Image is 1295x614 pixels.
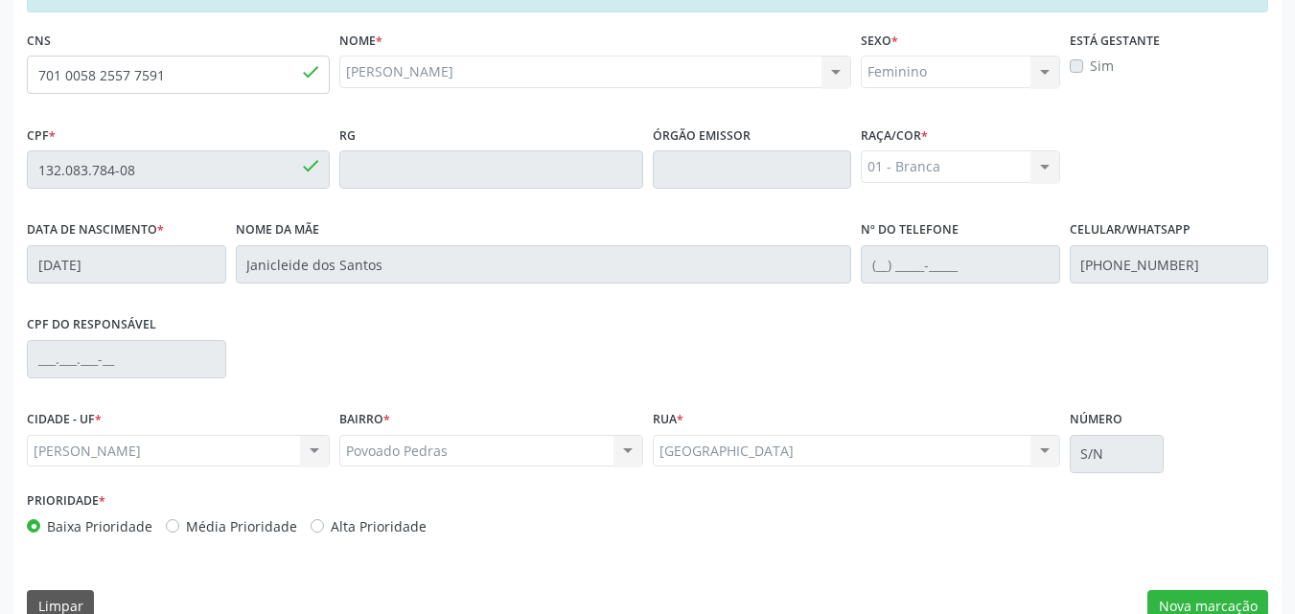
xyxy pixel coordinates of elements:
[47,516,152,536] label: Baixa Prioridade
[1070,216,1191,245] label: Celular/WhatsApp
[27,405,102,435] label: CIDADE - UF
[339,405,390,435] label: BAIRRO
[861,216,959,245] label: Nº do Telefone
[236,216,319,245] label: Nome da mãe
[27,216,164,245] label: Data de nascimento
[300,61,321,82] span: done
[27,487,105,516] label: Prioridade
[331,516,427,536] label: Alta Prioridade
[1070,245,1269,284] input: (__) _____-_____
[27,245,226,284] input: __/__/____
[861,26,898,56] label: Sexo
[27,310,156,340] label: CPF do responsável
[1070,26,1160,56] label: Está gestante
[186,516,297,536] label: Média Prioridade
[653,405,683,435] label: Rua
[339,26,382,56] label: Nome
[27,340,226,378] input: ___.___.___-__
[1070,405,1122,435] label: Número
[653,121,751,150] label: Órgão emissor
[300,155,321,176] span: done
[339,121,356,150] label: RG
[27,26,51,56] label: CNS
[861,245,1060,284] input: (__) _____-_____
[861,121,928,150] label: Raça/cor
[1090,56,1114,76] label: Sim
[27,121,56,150] label: CPF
